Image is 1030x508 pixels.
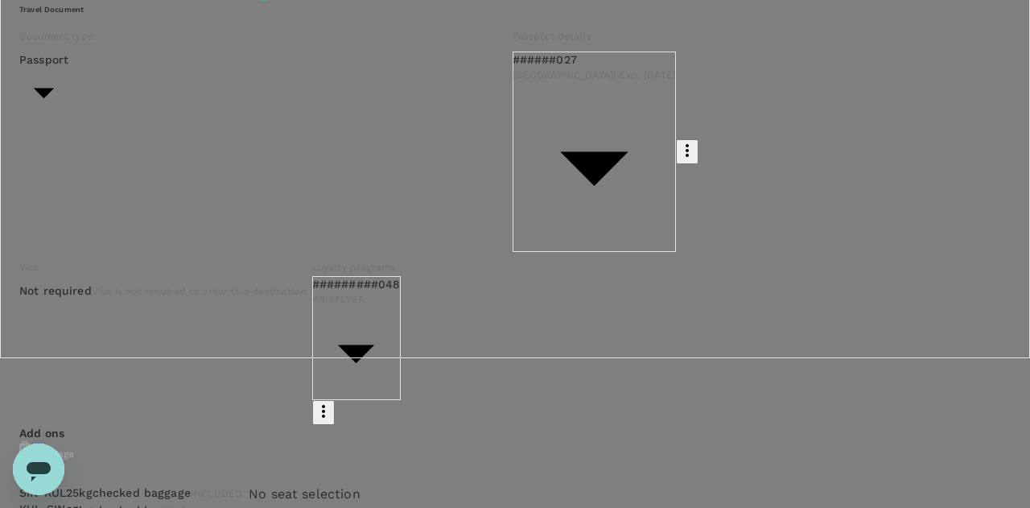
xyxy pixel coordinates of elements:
[19,52,68,68] p: Passport
[312,292,401,308] span: KRISFLYER
[19,4,999,14] h6: Travel Document
[66,486,191,499] span: 25kg checked baggage
[19,485,66,501] p: SIN - KUL
[19,441,999,463] div: Baggage
[249,485,360,504] div: No seat selection
[19,425,999,441] p: Add ons
[19,262,39,273] span: Visa
[19,31,93,42] span: Document type
[13,444,64,495] iframe: Button to launch messaging window
[19,463,999,485] div: Seat
[19,283,92,299] p: Not required
[312,262,395,273] span: Loyalty programs
[19,441,31,457] img: baggage-icon
[513,31,591,42] span: Passport details
[191,488,242,499] span: INCLUDED
[312,276,401,292] p: #########048
[513,68,677,84] span: [GEOGRAPHIC_DATA] | Exp: [DATE]
[513,52,677,68] p: ######027
[92,286,306,297] span: Visa is not required to enter this destination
